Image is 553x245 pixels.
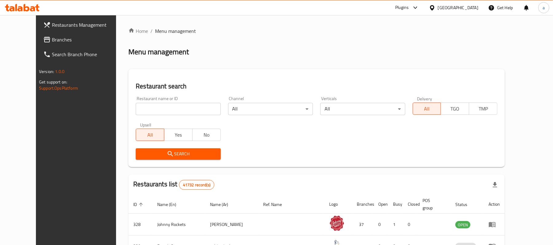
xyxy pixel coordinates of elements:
[324,195,352,214] th: Logo
[136,82,497,91] h2: Restaurant search
[133,201,145,208] span: ID
[52,51,123,58] span: Search Branch Phone
[141,150,216,158] span: Search
[195,130,218,139] span: No
[403,214,418,235] td: 0
[152,214,205,235] td: Johnny Rockets
[192,129,221,141] button: No
[210,201,236,208] span: Name (Ar)
[39,68,54,76] span: Version:
[136,148,220,160] button: Search
[352,195,373,214] th: Branches
[388,195,403,214] th: Busy
[138,130,162,139] span: All
[489,221,500,228] div: Menu
[38,47,128,62] a: Search Branch Phone
[543,4,545,11] span: a
[329,216,345,231] img: Johnny Rockets
[133,180,214,190] h2: Restaurants list
[388,214,403,235] td: 1
[417,96,432,101] label: Delivery
[395,4,409,11] div: Plugins
[150,27,153,35] li: /
[488,177,502,192] div: Export file
[443,104,467,113] span: TGO
[140,122,151,127] label: Upsell
[128,47,189,57] h2: Menu management
[438,4,478,11] div: [GEOGRAPHIC_DATA]
[136,103,220,115] input: Search for restaurant name or ID..
[441,103,469,115] button: TGO
[179,180,214,190] div: Total records count
[39,78,67,86] span: Get support on:
[179,182,214,188] span: 41732 record(s)
[455,201,475,208] span: Status
[415,104,439,113] span: All
[228,103,313,115] div: All
[136,129,164,141] button: All
[352,214,373,235] td: 37
[205,214,259,235] td: [PERSON_NAME]
[52,21,123,29] span: Restaurants Management
[373,195,388,214] th: Open
[484,195,505,214] th: Action
[403,195,418,214] th: Closed
[164,129,193,141] button: Yes
[39,84,78,92] a: Support.OpsPlatform
[155,27,196,35] span: Menu management
[469,103,497,115] button: TMP
[128,27,148,35] a: Home
[128,214,152,235] td: 328
[455,221,470,228] span: OPEN
[472,104,495,113] span: TMP
[263,201,290,208] span: Ref. Name
[157,201,184,208] span: Name (En)
[167,130,190,139] span: Yes
[128,27,505,35] nav: breadcrumb
[423,197,443,212] span: POS group
[413,103,441,115] button: All
[38,17,128,32] a: Restaurants Management
[55,68,64,76] span: 1.0.0
[52,36,123,43] span: Branches
[373,214,388,235] td: 0
[38,32,128,47] a: Branches
[320,103,405,115] div: All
